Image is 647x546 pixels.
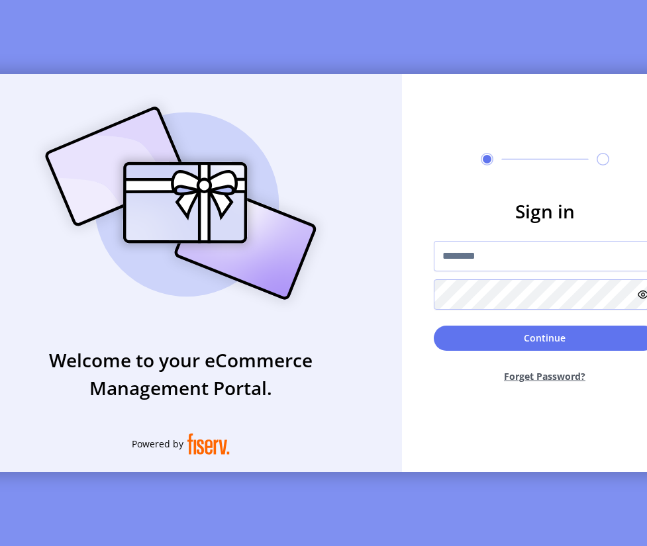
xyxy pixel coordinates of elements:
[132,437,183,451] span: Powered by
[25,92,336,314] img: card_Illustration.svg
